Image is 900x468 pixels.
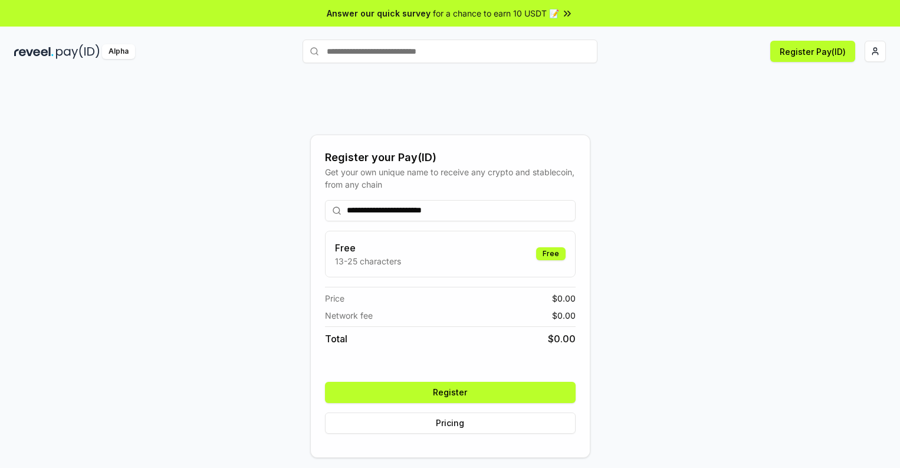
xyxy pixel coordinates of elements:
[14,44,54,59] img: reveel_dark
[325,332,347,346] span: Total
[325,413,576,434] button: Pricing
[536,247,566,260] div: Free
[325,309,373,322] span: Network fee
[335,241,401,255] h3: Free
[552,309,576,322] span: $ 0.00
[770,41,855,62] button: Register Pay(ID)
[552,292,576,305] span: $ 0.00
[335,255,401,267] p: 13-25 characters
[102,44,135,59] div: Alpha
[325,149,576,166] div: Register your Pay(ID)
[56,44,100,59] img: pay_id
[327,7,431,19] span: Answer our quick survey
[548,332,576,346] span: $ 0.00
[325,382,576,403] button: Register
[325,166,576,191] div: Get your own unique name to receive any crypto and stablecoin, from any chain
[433,7,559,19] span: for a chance to earn 10 USDT 📝
[325,292,344,305] span: Price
